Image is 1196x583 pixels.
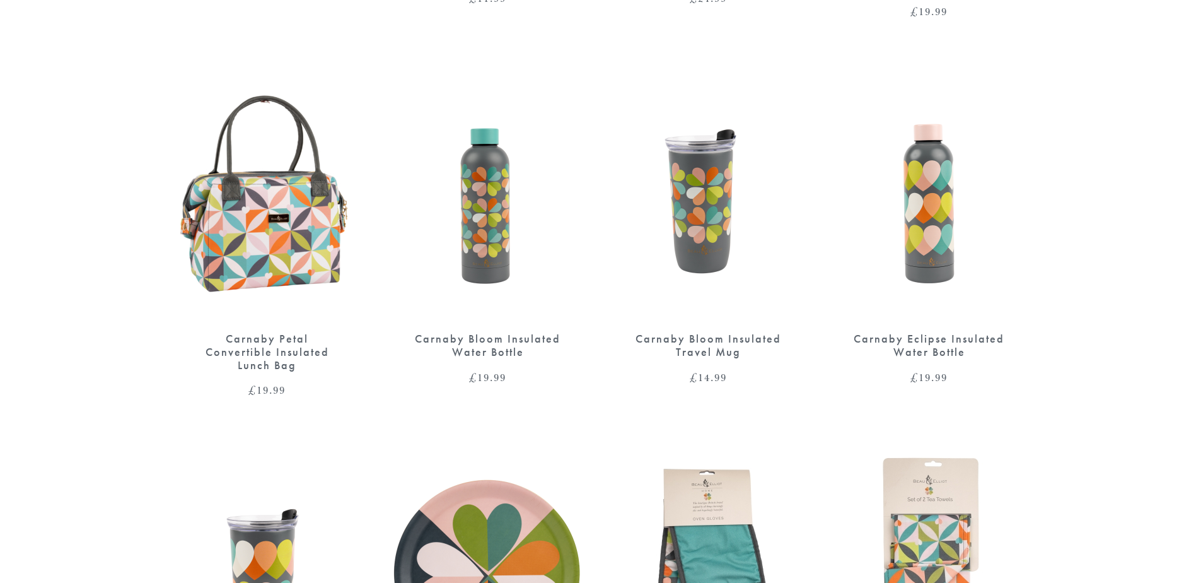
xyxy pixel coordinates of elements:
[832,68,1027,383] a: Carnaby Eclipse Insulated Water Bottle Carnaby Eclipse Insulated Water Bottle £19.99
[633,333,784,358] div: Carnaby Bloom Insulated Travel Mug
[910,4,948,19] bdi: 19.99
[910,4,919,19] span: £
[910,370,919,385] span: £
[910,370,948,385] bdi: 19.99
[170,68,365,396] a: Carnaby Petal Convertible Insulated Lunch Bag £19.99
[690,370,698,385] span: £
[854,333,1005,358] div: Carnaby Eclipse Insulated Water Bottle
[248,382,286,397] bdi: 19.99
[690,370,727,385] bdi: 14.99
[469,370,506,385] bdi: 19.99
[412,333,564,358] div: Carnaby Bloom Insulated Water Bottle
[248,382,257,397] span: £
[390,68,586,320] img: Carnaby Bloom Insulated Water Bottle
[832,68,1027,320] img: Carnaby Eclipse Insulated Water Bottle
[390,68,586,383] a: Carnaby Bloom Insulated Water Bottle Carnaby Bloom Insulated Water Bottle £19.99
[611,68,806,383] a: Carnaby Bloom Insulated Travel Mug Carnaby Bloom Insulated Travel Mug £14.99
[192,333,343,372] div: Carnaby Petal Convertible Insulated Lunch Bag
[469,370,477,385] span: £
[611,68,806,320] img: Carnaby Bloom Insulated Travel Mug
